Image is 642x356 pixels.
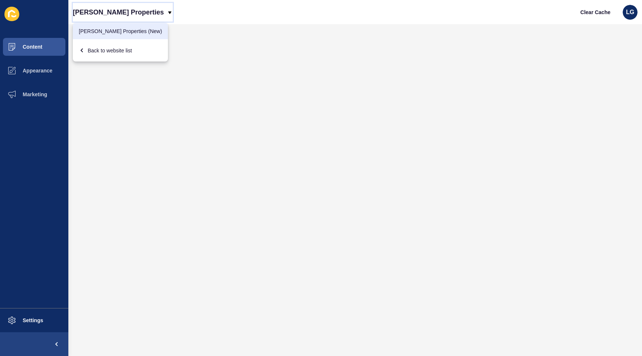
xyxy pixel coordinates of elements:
button: Clear Cache [574,5,617,20]
span: LG [626,9,634,16]
p: [PERSON_NAME] Properties [73,3,164,22]
div: Back to website list [79,44,162,57]
a: [PERSON_NAME] Properties (New) [73,23,168,39]
span: Clear Cache [580,9,610,16]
